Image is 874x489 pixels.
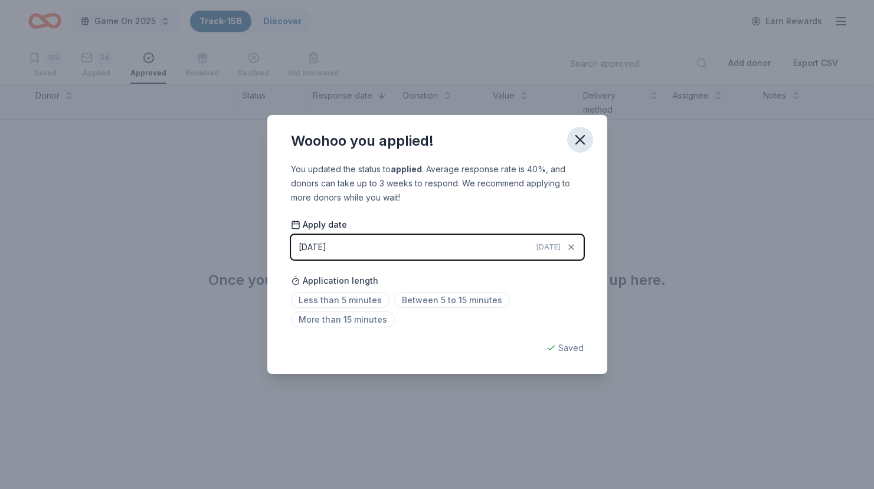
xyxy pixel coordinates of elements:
div: [DATE] [299,240,326,254]
span: Between 5 to 15 minutes [394,292,510,308]
span: [DATE] [536,242,561,252]
div: You updated the status to . Average response rate is 40%, and donors can take up to 3 weeks to re... [291,162,584,205]
span: Less than 5 minutes [291,292,389,308]
div: Woohoo you applied! [291,132,434,150]
span: Apply date [291,219,347,231]
span: Application length [291,274,378,288]
button: [DATE][DATE] [291,235,584,260]
span: More than 15 minutes [291,311,395,327]
b: applied [391,164,422,174]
